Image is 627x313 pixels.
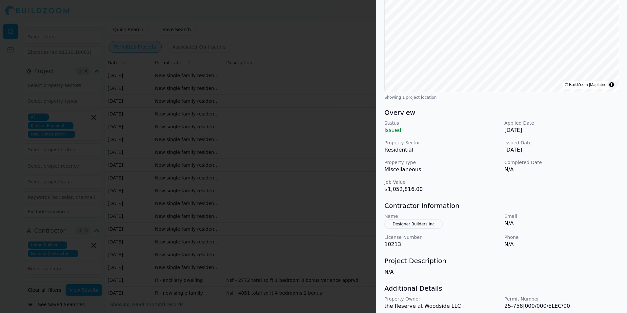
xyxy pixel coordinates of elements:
[504,126,619,134] p: [DATE]
[504,139,619,146] p: Issued Date
[384,185,499,193] p: $1,052,816.00
[384,146,499,154] p: Residential
[384,201,619,210] h3: Contractor Information
[504,240,619,248] p: N/A
[384,240,499,248] p: 10213
[384,296,499,302] p: Property Owner
[504,213,619,219] p: Email
[565,81,606,88] div: © BuildZoom |
[384,219,443,229] button: Designer Builders Inc
[504,302,619,310] p: 25-758|000/000/ELEC/00
[384,213,499,219] p: Name
[504,296,619,302] p: Permit Number
[384,159,499,166] p: Property Type
[504,219,619,227] p: N/A
[504,120,619,126] p: Applied Date
[504,146,619,154] p: [DATE]
[384,302,499,310] p: the Reserve at Woodside LLC
[384,268,619,276] p: N/A
[384,284,619,293] h3: Additional Details
[504,234,619,240] p: Phone
[384,95,619,100] div: Showing 1 project location
[504,166,619,174] p: N/A
[384,139,499,146] p: Property Sector
[384,256,619,265] h3: Project Description
[384,166,499,174] p: Miscellaneous
[608,81,616,89] summary: Toggle attribution
[384,179,499,185] p: Job Value
[384,126,499,134] p: Issued
[384,108,619,117] h3: Overview
[384,234,499,240] p: License Number
[504,159,619,166] p: Completed Date
[590,82,606,87] a: MapLibre
[384,120,499,126] p: Status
